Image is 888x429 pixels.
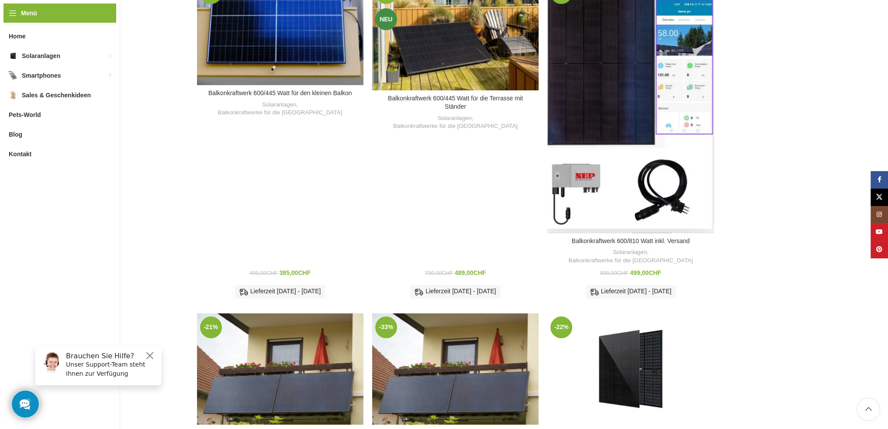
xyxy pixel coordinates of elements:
[22,48,60,64] span: Solaranlagen
[568,257,693,265] a: Balkonkraftwerke für die [GEOGRAPHIC_DATA]
[9,107,41,123] span: Pets-World
[857,398,879,420] a: Scroll to top button
[9,146,31,162] span: Kontakt
[9,28,26,44] span: Home
[9,91,17,100] img: Sales & Geschenkideen
[218,109,342,117] a: Balkonkraftwerke für die [GEOGRAPHIC_DATA]
[630,269,661,276] bdi: 499,00
[12,12,34,34] img: Customer service
[375,316,397,338] span: -33%
[201,101,359,117] div: ,
[298,269,311,276] span: CHF
[547,313,714,424] a: Balkonkraftwerk 600/890 Watt komplett inkl. Halterungen inkl. Lieferung
[38,12,128,21] h6: Brauchen Sie Hilfe?
[552,248,709,264] div: ,
[572,237,690,244] a: Balkonkraftwerk 600/810 Watt inkl. Versand
[22,87,91,103] span: Sales & Geschenkideen
[249,270,277,276] bdi: 499,00
[21,8,37,18] span: Menü
[455,269,486,276] bdi: 489,00
[116,11,127,21] button: Close
[372,313,539,425] a: Balkonkraftwerk 600/890 Watt bificial Glas Glas
[266,270,278,276] span: CHF
[550,316,572,338] span: -22%
[197,313,363,425] a: Balkonkraftwerk 600/820 Watt starke Leistung und höchste Qualität
[208,89,352,96] a: Balkonkraftwerk 600/445 Watt für den kleinen Balkon
[613,248,647,257] a: Solaranlagen
[262,101,296,109] a: Solaranlagen
[377,114,534,130] div: ,
[410,285,500,298] div: Lieferzeit [DATE] - [DATE]
[235,285,325,298] div: Lieferzeit [DATE] - [DATE]
[200,316,222,338] span: -21%
[442,270,453,276] span: CHF
[38,21,128,39] p: Unser Support-Team steht Ihnen zur Verfügung
[871,241,888,258] a: Pinterest Social Link
[393,122,518,130] a: Balkonkraftwerke für die [GEOGRAPHIC_DATA]
[649,269,661,276] span: CHF
[437,114,471,123] a: Solaranlagen
[600,270,628,276] bdi: 599,00
[280,269,311,276] bdi: 385,00
[425,270,453,276] bdi: 799,00
[375,8,397,30] span: Neu
[9,71,17,80] img: Smartphones
[871,223,888,241] a: YouTube Social Link
[473,269,486,276] span: CHF
[388,95,523,110] a: Balkonkraftwerk 600/445 Watt für die Terrasse mit Ständer
[22,68,61,83] span: Smartphones
[617,270,628,276] span: CHF
[9,127,22,142] span: Blog
[871,171,888,189] a: Facebook Social Link
[9,51,17,60] img: Solaranlagen
[586,285,676,298] div: Lieferzeit [DATE] - [DATE]
[871,206,888,223] a: Instagram Social Link
[871,189,888,206] a: X Social Link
